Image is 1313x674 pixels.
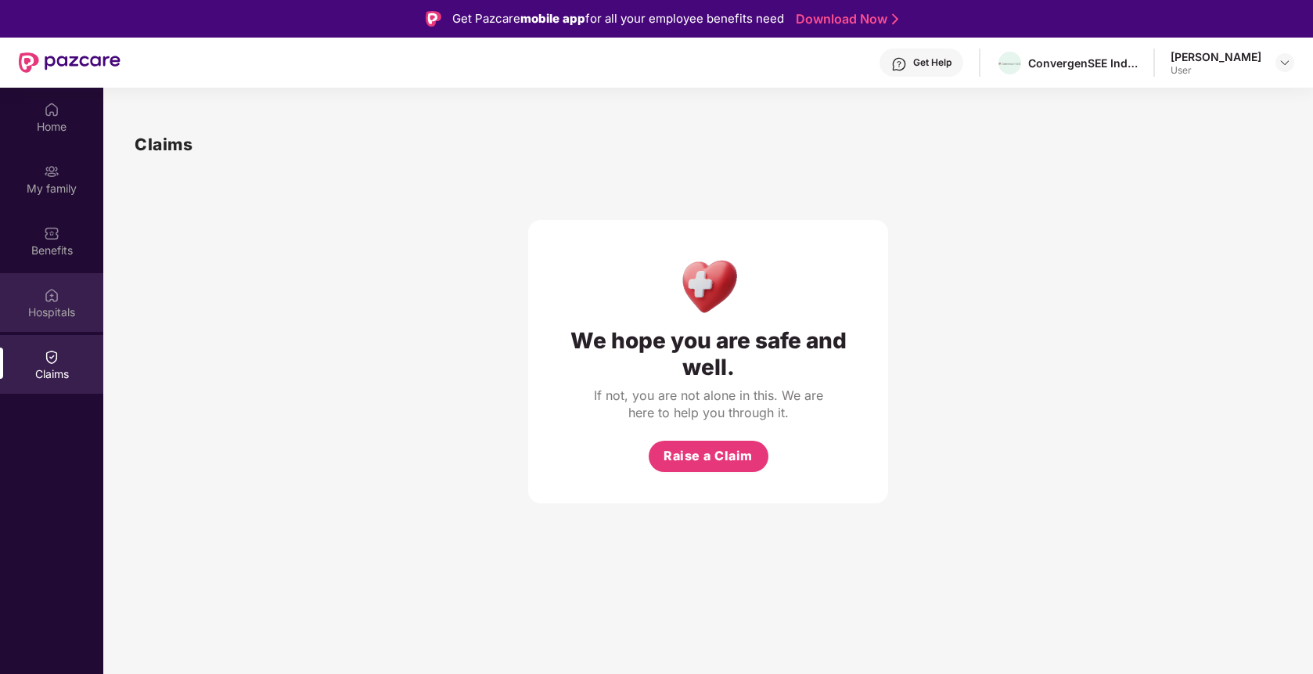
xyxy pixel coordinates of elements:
div: User [1171,64,1261,77]
div: If not, you are not alone in this. We are here to help you through it. [591,387,826,421]
button: Raise a Claim [649,441,768,472]
div: We hope you are safe and well. [559,327,857,380]
div: [PERSON_NAME] [1171,49,1261,64]
div: Get Help [913,56,951,69]
img: svg+xml;base64,PHN2ZyBpZD0iQmVuZWZpdHMiIHhtbG5zPSJodHRwOi8vd3d3LnczLm9yZy8yMDAwL3N2ZyIgd2lkdGg9Ij... [44,225,59,241]
img: svg+xml;base64,PHN2ZyBpZD0iSGVscC0zMngzMiIgeG1sbnM9Imh0dHA6Ly93d3cudzMub3JnLzIwMDAvc3ZnIiB3aWR0aD... [891,56,907,72]
img: Logo [426,11,441,27]
img: svg+xml;base64,PHN2ZyBpZD0iSG9tZSIgeG1sbnM9Imh0dHA6Ly93d3cudzMub3JnLzIwMDAvc3ZnIiB3aWR0aD0iMjAiIG... [44,102,59,117]
img: New Pazcare Logo [19,52,121,73]
img: svg+xml;base64,PHN2ZyBpZD0iQ2xhaW0iIHhtbG5zPSJodHRwOi8vd3d3LnczLm9yZy8yMDAwL3N2ZyIgd2lkdGg9IjIwIi... [44,349,59,365]
div: ConvergenSEE India Martech Private Limited [1028,56,1138,70]
img: Health Care [674,251,743,319]
div: Get Pazcare for all your employee benefits need [452,9,784,28]
img: svg+xml;base64,PHN2ZyBpZD0iRHJvcGRvd24tMzJ4MzIiIHhtbG5zPSJodHRwOi8vd3d3LnczLm9yZy8yMDAwL3N2ZyIgd2... [1279,56,1291,69]
h1: Claims [135,132,192,157]
a: Download Now [796,11,894,27]
img: Stroke [892,11,898,27]
img: svg+xml;base64,PHN2ZyBpZD0iSG9zcGl0YWxzIiB4bWxucz0iaHR0cDovL3d3dy53My5vcmcvMjAwMC9zdmciIHdpZHRoPS... [44,287,59,303]
span: Raise a Claim [664,446,753,466]
img: svg+xml;base64,PHN2ZyB3aWR0aD0iMjAiIGhlaWdodD0iMjAiIHZpZXdCb3g9IjAgMCAyMCAyMCIgZmlsbD0ibm9uZSIgeG... [44,164,59,179]
img: ConvergenSEE-logo-Colour-high-Res-%20updated.png [998,63,1021,65]
strong: mobile app [520,11,585,26]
